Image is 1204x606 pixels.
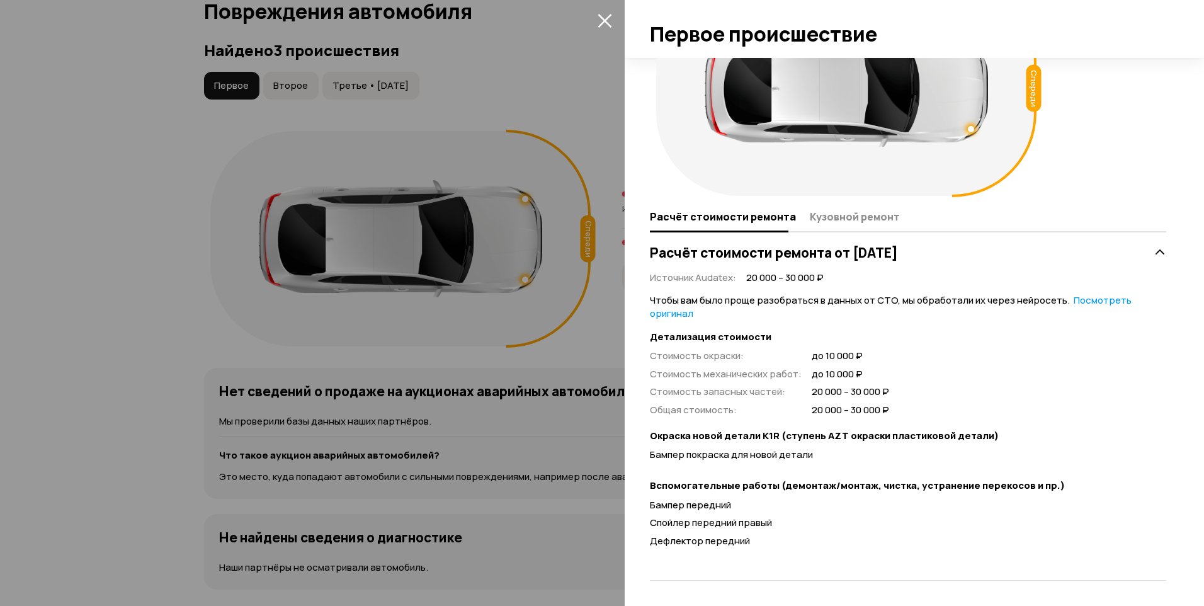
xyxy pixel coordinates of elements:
[812,368,889,381] span: до 10 000 ₽
[650,331,1166,344] strong: Детализация стоимости
[650,210,796,223] span: Расчёт стоимости ремонта
[650,479,1166,493] strong: Вспомогательные работы (демонтаж/монтаж, чистка, устранение перекосов и пр.)
[650,498,731,512] span: Бампер передний
[650,244,898,261] h3: Расчёт стоимости ремонта от [DATE]
[746,272,824,285] span: 20 000 – 30 000 ₽
[812,404,889,417] span: 20 000 – 30 000 ₽
[650,534,750,547] span: Дефлектор передний
[650,448,813,461] span: Бампер покраска для новой детали
[650,403,737,416] span: Общая стоимость :
[650,271,736,284] span: Источник Audatex :
[650,294,1132,320] span: Чтобы вам было проще разобраться в данных от СТО, мы обработали их через нейросеть.
[650,367,802,380] span: Стоимость механических работ :
[650,430,1166,443] strong: Окраска новой детали K1R (ступень AZT окраски пластиковой детали)
[1026,65,1042,112] div: Спереди
[650,349,744,362] span: Стоимость окраски :
[810,210,900,223] span: Кузовной ремонт
[594,10,615,30] button: закрыть
[650,385,785,398] span: Стоимость запасных частей :
[812,350,889,363] span: до 10 000 ₽
[650,516,772,529] span: Спойлер передний правый
[650,294,1132,320] a: Посмотреть оригинал
[812,386,889,399] span: 20 000 – 30 000 ₽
